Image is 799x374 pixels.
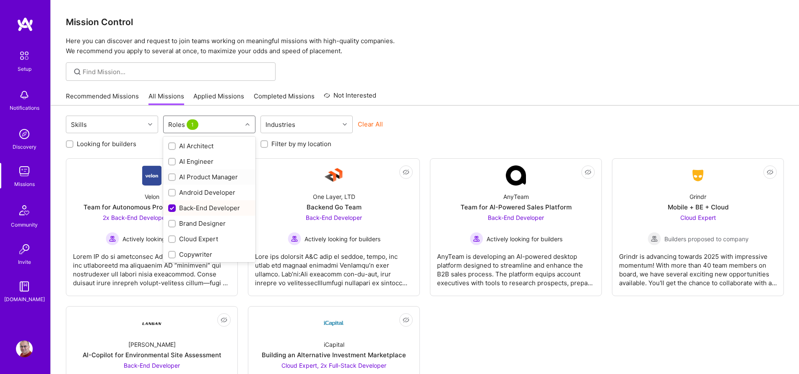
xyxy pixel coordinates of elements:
div: AnyTeam is developing an AI-powered desktop platform designed to streamline and enhance the B2B s... [437,245,595,287]
div: Mobile + BE + Cloud [668,203,729,212]
div: Industries [263,119,297,131]
div: AI Engineer [168,157,250,166]
div: AI-Copilot for Environmental Site Assessment [83,351,221,359]
div: Android Developer [168,188,250,197]
div: Notifications [10,103,39,112]
span: Back-End Developer [306,214,362,221]
div: Skills [69,119,89,131]
div: Grindr [690,192,706,201]
div: Brand Designer [168,219,250,228]
i: icon EyeClosed [767,169,773,175]
div: Grindr is advancing towards 2025 with impressive momentum! With more than 40 team members on boar... [619,245,777,287]
span: Back-End Developer [124,362,180,369]
img: Actively looking for builders [106,232,119,245]
span: 2x Back-End Developer, AI Engineer [103,214,201,221]
img: bell [16,87,33,103]
img: Actively looking for builders [288,232,301,245]
img: Company Logo [688,168,708,183]
a: Company LogoAnyTeamTeam for AI-Powered Sales PlatformBack-End Developer Actively looking for buil... [437,165,595,289]
img: User Avatar [16,340,33,357]
div: Lorem IP do si ametconsec AdiP elitsed doeiusmodt inc utlaboreetd ma aliquaenim AD “minimveni” qu... [73,245,231,287]
img: Company Logo [142,165,162,186]
div: Backend Go Team [307,203,362,212]
a: Company LogoOne Layer, LTDBackend Go TeamBack-End Developer Actively looking for buildersActively... [255,165,413,289]
i: icon Chevron [343,122,347,126]
div: AI Architect [168,142,250,150]
div: AnyTeam [503,192,529,201]
img: Community [14,200,34,220]
h3: Mission Control [66,17,784,27]
div: One Layer, LTD [313,192,355,201]
i: icon EyeClosed [221,317,227,323]
div: [PERSON_NAME] [128,340,176,349]
div: Missions [14,180,35,188]
a: User Avatar [14,340,35,357]
i: icon EyeClosed [403,317,409,323]
i: icon EyeClosed [403,169,409,175]
span: Cloud Expert, 2x Full-Stack Developer [281,362,386,369]
label: Looking for builders [77,139,136,148]
img: logo [17,17,34,32]
a: Completed Missions [254,92,315,106]
label: Filter by my location [271,139,331,148]
i: icon EyeClosed [585,169,591,175]
div: Velon [145,192,159,201]
img: Company Logo [506,165,526,186]
img: Company Logo [324,165,344,186]
span: Back-End Developer [488,214,544,221]
div: AI Product Manager [168,173,250,181]
img: guide book [16,278,33,295]
a: Company LogoVelonTeam for Autonomous Procurement Platform2x Back-End Developer, AI Engineer Activ... [73,165,231,289]
div: Team for AI-Powered Sales Platform [461,203,572,212]
i: icon Chevron [245,122,250,126]
div: Community [11,220,38,229]
div: [DOMAIN_NAME] [4,295,45,304]
i: icon Chevron [148,122,152,126]
div: Roles [166,119,202,131]
span: Actively looking for builders [487,235,562,243]
div: Invite [18,258,31,266]
div: Setup [18,64,31,73]
span: Actively looking for builders [122,235,198,243]
a: All Missions [148,92,184,106]
div: Copywriter [168,250,250,259]
a: Recommended Missions [66,92,139,106]
img: Company Logo [142,313,162,333]
i: icon SearchGrey [73,67,82,77]
img: Invite [16,241,33,258]
button: Clear All [358,120,383,129]
div: Lore ips dolorsit A&C adip el seddoe, tempo, inc utlab etd magnaal enimadmi VenIamqu’n exer ullam... [255,245,413,287]
img: Actively looking for builders [470,232,483,245]
a: Applied Missions [193,92,244,106]
div: Back-End Developer [168,204,250,212]
p: Here you can discover and request to join teams working on meaningful missions with high-quality ... [66,36,784,56]
a: Company LogoGrindrMobile + BE + CloudCloud Expert Builders proposed to companyBuilders proposed t... [619,165,777,289]
a: Not Interested [324,90,376,106]
img: setup [16,47,33,64]
img: Company Logo [324,313,344,333]
div: Discovery [13,142,36,151]
div: Cloud Expert [168,235,250,243]
img: Builders proposed to company [648,232,661,245]
img: teamwork [16,163,33,180]
img: discovery [16,126,33,142]
input: Find Mission... [83,67,269,76]
span: Actively looking for builders [305,235,380,243]
span: Builders proposed to company [664,235,749,243]
div: Team for Autonomous Procurement Platform [83,203,220,212]
div: Building an Alternative Investment Marketplace [262,351,406,359]
span: 1 [187,119,198,130]
span: Cloud Expert [680,214,716,221]
div: iCapital [324,340,344,349]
